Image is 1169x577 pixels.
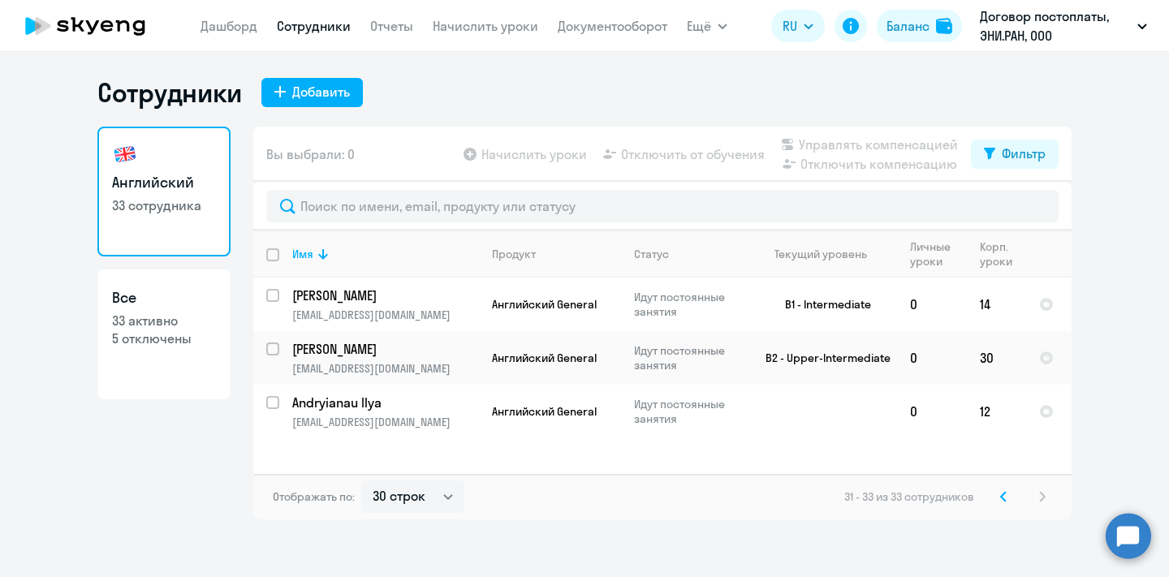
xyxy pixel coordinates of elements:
[936,18,952,34] img: balance
[967,278,1026,331] td: 14
[292,286,476,304] p: [PERSON_NAME]
[492,247,536,261] div: Продукт
[492,247,620,261] div: Продукт
[910,239,966,269] div: Личные уроки
[97,127,231,256] a: Английский33 сотрудника
[877,10,962,42] button: Балансbalance
[292,247,478,261] div: Имя
[292,415,478,429] p: [EMAIL_ADDRESS][DOMAIN_NAME]
[634,247,669,261] div: Статус
[980,6,1131,45] p: Договор постоплаты, ЭНИ.РАН, ООО
[112,196,216,214] p: 33 сотрудника
[980,239,1025,269] div: Корп. уроки
[292,361,478,376] p: [EMAIL_ADDRESS][DOMAIN_NAME]
[97,76,242,109] h1: Сотрудники
[112,312,216,329] p: 33 активно
[261,78,363,107] button: Добавить
[971,140,1059,169] button: Фильтр
[292,286,478,304] a: [PERSON_NAME]
[112,141,138,167] img: english
[967,385,1026,438] td: 12
[292,340,478,358] a: [PERSON_NAME]
[687,16,711,36] span: Ещё
[910,239,955,269] div: Личные уроки
[687,10,727,42] button: Ещё
[112,329,216,347] p: 5 отключены
[558,18,667,34] a: Документооборот
[897,278,967,331] td: 0
[292,247,313,261] div: Имя
[492,404,597,419] span: Английский General
[370,18,413,34] a: Отчеты
[277,18,351,34] a: Сотрудники
[746,278,897,331] td: B1 - Intermediate
[1002,144,1046,163] div: Фильтр
[492,297,597,312] span: Английский General
[97,269,231,399] a: Все33 активно5 отключены
[273,489,355,504] span: Отображать по:
[292,394,478,411] a: Andryianau Ilya
[492,351,597,365] span: Английский General
[967,331,1026,385] td: 30
[292,82,350,101] div: Добавить
[634,343,745,372] p: Идут постоянные занятия
[292,340,476,358] p: [PERSON_NAME]
[746,331,897,385] td: B2 - Upper-Intermediate
[292,394,476,411] p: Andryianau Ilya
[771,10,825,42] button: RU
[634,397,745,426] p: Идут постоянные занятия
[292,308,478,322] p: [EMAIL_ADDRESS][DOMAIN_NAME]
[844,489,974,504] span: 31 - 33 из 33 сотрудников
[112,287,216,308] h3: Все
[759,247,896,261] div: Текущий уровень
[774,247,867,261] div: Текущий уровень
[972,6,1155,45] button: Договор постоплаты, ЭНИ.РАН, ООО
[266,190,1059,222] input: Поиск по имени, email, продукту или статусу
[897,331,967,385] td: 0
[634,247,745,261] div: Статус
[897,385,967,438] td: 0
[266,144,355,164] span: Вы выбрали: 0
[433,18,538,34] a: Начислить уроки
[634,290,745,319] p: Идут постоянные занятия
[783,16,797,36] span: RU
[980,239,1015,269] div: Корп. уроки
[886,16,930,36] div: Баланс
[112,172,216,193] h3: Английский
[201,18,257,34] a: Дашборд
